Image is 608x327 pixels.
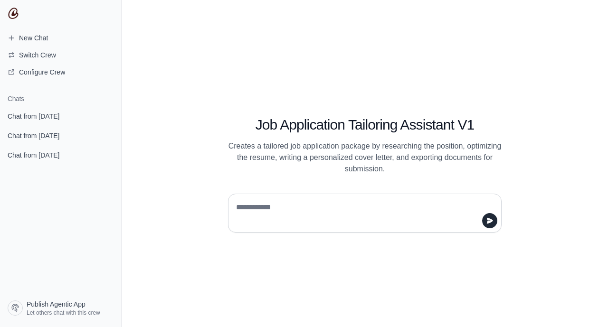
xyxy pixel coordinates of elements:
[8,131,59,140] span: Chat from [DATE]
[27,309,100,317] span: Let others chat with this crew
[4,65,117,80] a: Configure Crew
[8,8,19,19] img: CrewAI Logo
[4,107,117,125] a: Chat from [DATE]
[19,33,48,43] span: New Chat
[4,146,117,164] a: Chat from [DATE]
[8,112,59,121] span: Chat from [DATE]
[27,299,85,309] span: Publish Agentic App
[19,50,56,60] span: Switch Crew
[8,150,59,160] span: Chat from [DATE]
[4,127,117,144] a: Chat from [DATE]
[228,116,502,133] h1: Job Application Tailoring Assistant V1
[4,47,117,63] button: Switch Crew
[19,67,65,77] span: Configure Crew
[228,140,502,175] p: Creates a tailored job application package by researching the position, optimizing the resume, wr...
[4,30,117,46] a: New Chat
[4,297,117,319] a: Publish Agentic App Let others chat with this crew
